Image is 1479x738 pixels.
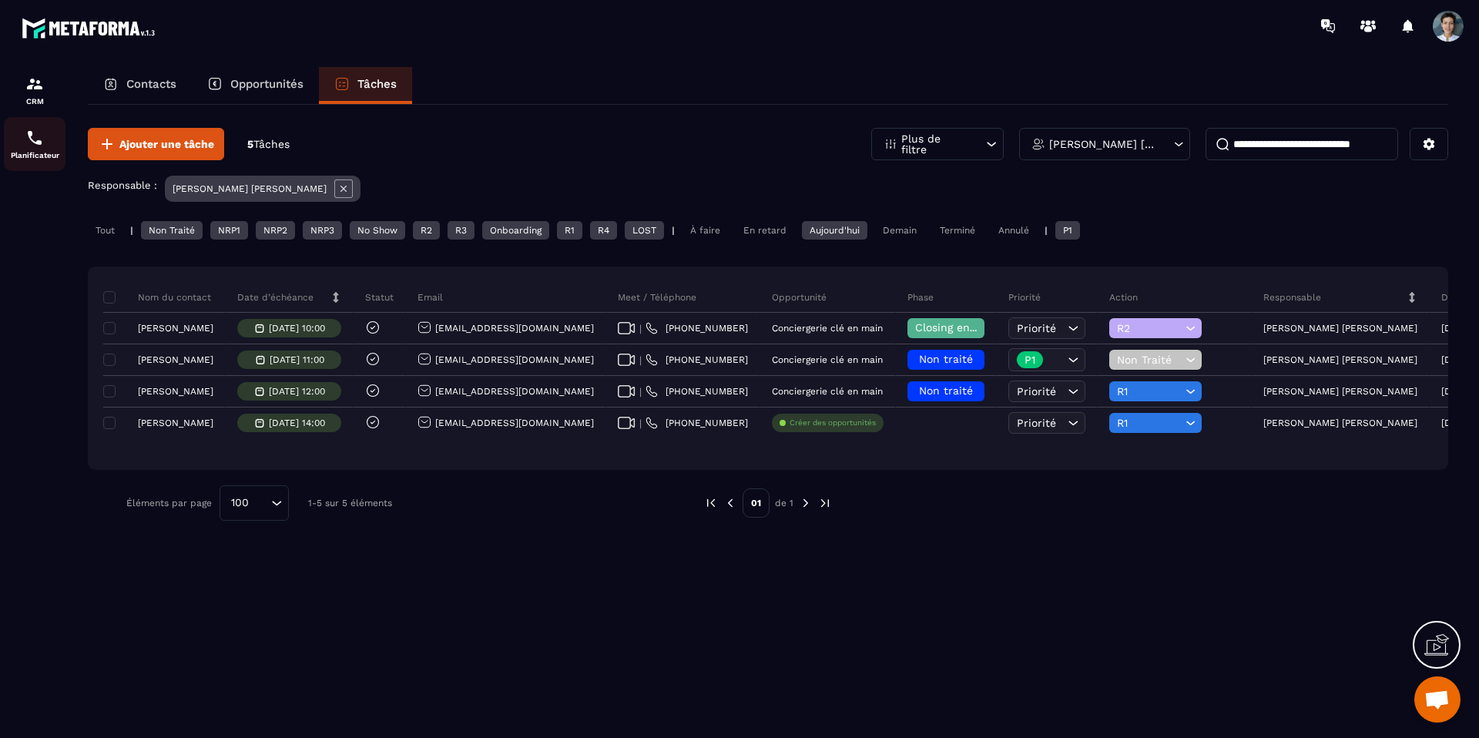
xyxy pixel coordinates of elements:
p: Email [418,291,443,304]
p: Statut [365,291,394,304]
span: R1 [1117,417,1182,429]
input: Search for option [254,495,267,512]
a: [PHONE_NUMBER] [646,354,748,366]
img: next [818,496,832,510]
span: Priorité [1017,322,1056,334]
span: Priorité [1017,385,1056,398]
p: [PERSON_NAME] [138,323,213,334]
p: Contacts [126,77,176,91]
p: 01 [743,488,770,518]
p: [PERSON_NAME] [PERSON_NAME] [1263,354,1417,365]
p: Conciergerie clé en main [772,323,883,334]
div: Aujourd'hui [802,221,867,240]
p: Planificateur [4,151,65,159]
div: No Show [350,221,405,240]
a: Opportunités [192,67,319,104]
p: [PERSON_NAME] [138,386,213,397]
div: À faire [682,221,728,240]
p: Responsable : [88,179,157,191]
span: | [639,354,642,366]
a: Contacts [88,67,192,104]
span: | [639,418,642,429]
p: [PERSON_NAME] [PERSON_NAME] [1263,386,1417,397]
span: R2 [1117,322,1182,334]
div: R4 [590,221,617,240]
p: P1 [1025,354,1035,365]
p: Tâches [357,77,397,91]
span: | [639,323,642,334]
p: | [672,225,675,236]
p: | [130,225,133,236]
span: Priorité [1017,417,1056,429]
img: prev [723,496,737,510]
p: [PERSON_NAME] [138,418,213,428]
div: P1 [1055,221,1080,240]
p: Plus de filtre [901,133,969,155]
p: Phase [907,291,934,304]
a: [PHONE_NUMBER] [646,385,748,398]
div: En retard [736,221,794,240]
div: Demain [875,221,924,240]
p: [DATE] 12:00 [269,386,325,397]
img: formation [25,75,44,93]
img: scheduler [25,129,44,147]
div: Ouvrir le chat [1414,676,1461,723]
img: logo [22,14,160,42]
div: Terminé [932,221,983,240]
span: | [639,386,642,398]
p: 5 [247,137,290,152]
p: de 1 [775,497,793,509]
p: [PERSON_NAME] [PERSON_NAME] [1263,418,1417,428]
div: Annulé [991,221,1037,240]
p: CRM [4,97,65,106]
div: LOST [625,221,664,240]
div: Tout [88,221,122,240]
a: schedulerschedulerPlanificateur [4,117,65,171]
a: formationformationCRM [4,63,65,117]
span: Closing en cours [915,321,1003,334]
p: Priorité [1008,291,1041,304]
button: Ajouter une tâche [88,128,224,160]
img: prev [704,496,718,510]
a: [PHONE_NUMBER] [646,417,748,429]
p: [PERSON_NAME] [PERSON_NAME] [1263,323,1417,334]
div: Onboarding [482,221,549,240]
p: Éléments par page [126,498,212,508]
div: R1 [557,221,582,240]
p: [DATE] 11:00 [270,354,324,365]
span: 100 [226,495,254,512]
span: Non traité [919,353,973,365]
div: NRP3 [303,221,342,240]
p: Conciergerie clé en main [772,386,883,397]
p: 1-5 sur 5 éléments [308,498,392,508]
span: Non traité [919,384,973,397]
div: Search for option [220,485,289,521]
p: Conciergerie clé en main [772,354,883,365]
p: Nom du contact [107,291,211,304]
div: R3 [448,221,475,240]
p: Opportunités [230,77,304,91]
p: Date d’échéance [237,291,314,304]
p: Opportunité [772,291,827,304]
span: R1 [1117,385,1182,398]
p: [PERSON_NAME] [138,354,213,365]
p: Créer des opportunités [790,418,876,428]
p: Action [1109,291,1138,304]
img: next [799,496,813,510]
p: [DATE] 10:00 [269,323,325,334]
span: Tâches [253,138,290,150]
p: [PERSON_NAME] [PERSON_NAME] [173,183,327,194]
div: NRP2 [256,221,295,240]
div: NRP1 [210,221,248,240]
p: [PERSON_NAME] [PERSON_NAME] [1049,139,1156,149]
div: Non Traité [141,221,203,240]
a: Tâches [319,67,412,104]
div: R2 [413,221,440,240]
p: [DATE] 14:00 [269,418,325,428]
a: [PHONE_NUMBER] [646,322,748,334]
p: Meet / Téléphone [618,291,696,304]
span: Ajouter une tâche [119,136,214,152]
p: Responsable [1263,291,1321,304]
p: | [1045,225,1048,236]
span: Non Traité [1117,354,1182,366]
